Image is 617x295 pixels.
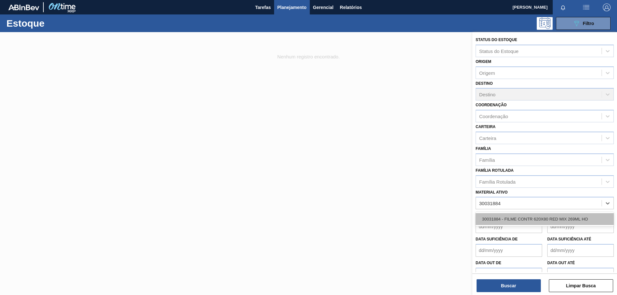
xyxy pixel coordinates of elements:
[547,237,591,241] label: Data suficiência até
[476,125,496,129] label: Carteira
[8,4,39,10] img: TNhmsLtSVTkK8tSr43FrP2fwEKptu5GPRR3wAAAABJRU5ErkJggg==
[476,59,491,64] label: Origem
[582,4,590,11] img: userActions
[476,38,517,42] label: Status do Estoque
[547,244,614,257] input: dd/mm/yyyy
[476,244,542,257] input: dd/mm/yyyy
[479,179,515,184] div: Família Rotulada
[537,17,553,30] div: Pogramando: nenhum usuário selecionado
[556,17,611,30] button: Filtro
[476,220,542,233] input: dd/mm/yyyy
[476,268,542,281] input: dd/mm/yyyy
[476,237,518,241] label: Data suficiência de
[479,114,508,119] div: Coordenação
[583,21,594,26] span: Filtro
[479,135,496,141] div: Carteira
[479,70,495,75] div: Origem
[476,146,491,151] label: Família
[476,103,507,107] label: Coordenação
[547,220,614,233] input: dd/mm/yyyy
[476,168,514,173] label: Família Rotulada
[547,268,614,281] input: dd/mm/yyyy
[255,4,271,11] span: Tarefas
[476,261,501,265] label: Data out de
[340,4,362,11] span: Relatórios
[553,3,573,12] button: Notificações
[479,157,495,162] div: Família
[313,4,334,11] span: Gerencial
[547,261,575,265] label: Data out até
[479,48,519,54] div: Status do Estoque
[6,20,103,27] h1: Estoque
[603,4,611,11] img: Logout
[476,81,493,86] label: Destino
[476,213,614,225] div: 30031884 - FILME CONTR 620X80 RED MIX 269ML HO
[277,4,307,11] span: Planejamento
[476,190,508,195] label: Material ativo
